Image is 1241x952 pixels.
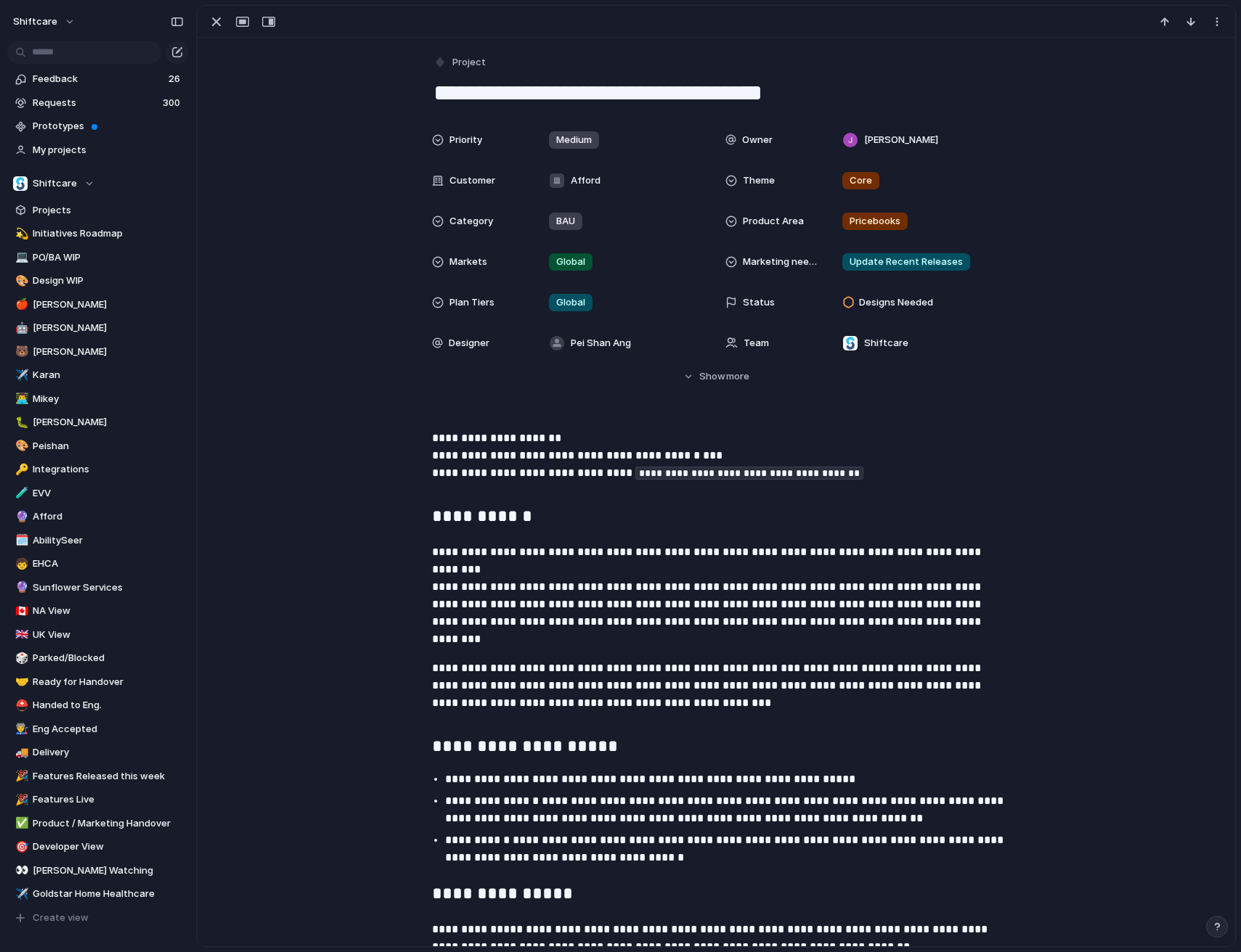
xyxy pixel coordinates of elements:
[13,321,28,335] button: 🤖
[15,461,25,478] div: 🔑
[743,255,818,269] span: Marketing needed
[15,509,25,525] div: 🔮
[571,336,631,350] span: Pei Shan Ang
[7,317,189,339] a: 🤖[PERSON_NAME]
[168,72,183,86] span: 26
[864,133,938,147] span: [PERSON_NAME]
[13,415,28,430] button: 🐛
[33,722,184,736] span: Eng Accepted
[7,671,189,693] a: 🤝Ready for Handover
[33,250,184,265] span: PO/BA WIP
[33,509,184,524] span: Afford
[7,411,189,433] a: 🐛[PERSON_NAME]
[15,579,25,596] div: 🔮
[33,745,184,760] span: Delivery
[15,744,25,761] div: 🚚
[850,214,900,229] span: Pricebooks
[449,336,489,350] span: Designer
[7,341,189,363] a: 🐻[PERSON_NAME]
[33,297,184,312] span: [PERSON_NAME]
[7,173,189,194] button: Shiftcare
[7,577,189,599] div: 🔮Sunflower Services
[7,294,189,316] div: 🍎[PERSON_NAME]
[33,415,184,430] span: [PERSON_NAME]
[7,860,189,882] a: 👀[PERSON_NAME] Watching
[7,435,189,457] a: 🎨Peishan
[7,270,189,292] a: 🎨Design WIP
[7,506,189,528] div: 🔮Afford
[13,274,28,288] button: 🎨
[33,651,184,665] span: Parked/Blocked
[33,816,184,831] span: Product / Marketing Handover
[13,462,28,477] button: 🔑
[7,742,189,763] a: 🚚Delivery
[33,580,184,595] span: Sunflower Services
[13,297,28,312] button: 🍎
[431,52,490,73] button: Project
[33,274,184,288] span: Design WIP
[33,840,184,854] span: Developer View
[15,367,25,384] div: ✈️
[13,651,28,665] button: 🎲
[33,533,184,548] span: AbilitySeer
[7,10,83,33] button: shiftcare
[7,718,189,740] a: 👨‍🏭Eng Accepted
[15,296,25,313] div: 🍎
[7,694,189,716] a: ⛑️Handed to Eng.
[15,650,25,667] div: 🎲
[13,840,28,854] button: 🎯
[449,214,493,229] span: Category
[15,862,25,879] div: 👀
[7,836,189,858] a: 🎯Developer View
[7,553,189,575] a: 🧒EHCA
[7,813,189,834] div: ✅Product / Marketing Handover
[15,556,25,573] div: 🧒
[33,462,184,477] span: Integrations
[7,883,189,905] a: ✈️Goldstar Home Healthcare
[15,532,25,549] div: 🗓️
[452,55,486,70] span: Project
[33,628,184,642] span: UK View
[449,173,495,188] span: Customer
[13,533,28,548] button: 🗓️
[7,789,189,811] a: 🎉Features Live
[449,295,495,310] span: Plan Tiers
[33,698,184,713] span: Handed to Eng.
[7,530,189,551] div: 🗓️AbilitySeer
[15,343,25,360] div: 🐻
[13,769,28,784] button: 🎉
[15,603,25,620] div: 🇨🇦
[556,133,592,147] span: Medium
[571,173,601,188] span: Afford
[15,626,25,643] div: 🇬🇧
[13,722,28,736] button: 👨‍🏭
[556,295,585,310] span: Global
[449,133,482,147] span: Priority
[7,247,189,268] a: 💻PO/BA WIP
[15,721,25,737] div: 👨‍🏭
[7,647,189,669] a: 🎲Parked/Blocked
[33,226,184,241] span: Initiatives Roadmap
[13,745,28,760] button: 🚚
[432,364,1001,390] button: Showmore
[15,249,25,266] div: 💻
[15,320,25,337] div: 🤖
[7,600,189,622] div: 🇨🇦NA View
[33,887,184,901] span: Goldstar Home Healthcare
[33,345,184,359] span: [PERSON_NAME]
[33,675,184,689] span: Ready for Handover
[864,336,908,350] span: Shiftcare
[13,439,28,454] button: 🎨
[33,557,184,571] span: EHCA
[33,143,184,157] span: My projects
[33,368,184,382] span: Karan
[7,483,189,504] a: 🧪EVV
[7,92,189,114] a: Requests300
